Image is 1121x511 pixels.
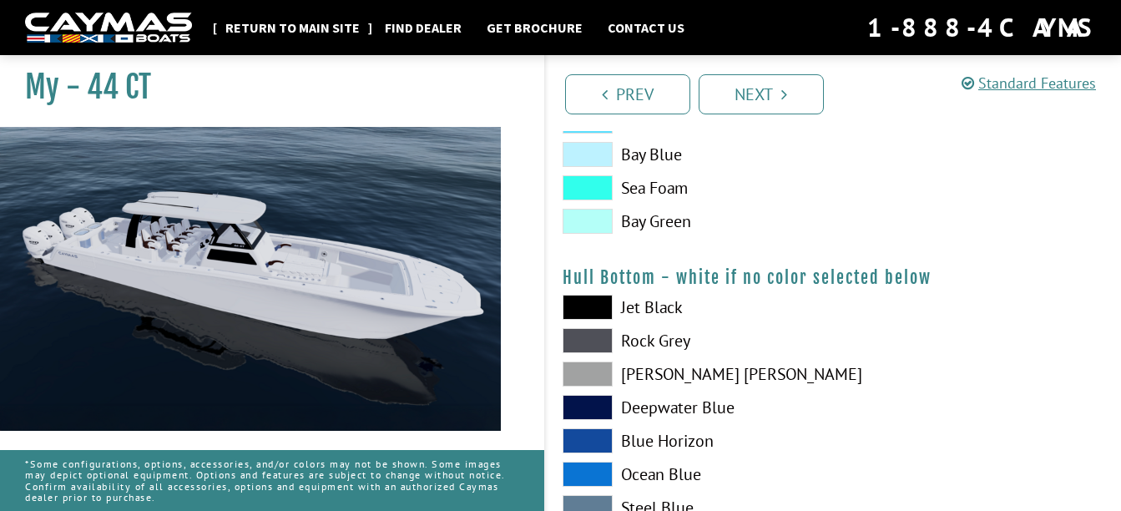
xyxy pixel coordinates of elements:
[563,267,1105,288] h4: Hull Bottom - white if no color selected below
[563,395,817,420] label: Deepwater Blue
[376,17,470,38] a: Find Dealer
[563,328,817,353] label: Rock Grey
[563,362,817,387] label: [PERSON_NAME] [PERSON_NAME]
[563,295,817,320] label: Jet Black
[867,9,1096,46] div: 1-888-4CAYMAS
[563,142,817,167] label: Bay Blue
[563,462,817,487] label: Ocean Blue
[25,13,192,43] img: white-logo-c9c8dbefe5ff5ceceb0f0178aa75bf4bb51f6bca0971e226c86eb53dfe498488.png
[563,428,817,453] label: Blue Horizon
[478,17,591,38] a: Get Brochure
[565,74,690,114] a: Prev
[25,68,502,106] h1: My - 44 CT
[699,74,824,114] a: Next
[217,17,368,38] a: Return to main site
[563,175,817,200] label: Sea Foam
[25,450,519,511] p: *Some configurations, options, accessories, and/or colors may not be shown. Some images may depic...
[962,73,1096,93] a: Standard Features
[563,209,817,234] label: Bay Green
[599,17,693,38] a: Contact Us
